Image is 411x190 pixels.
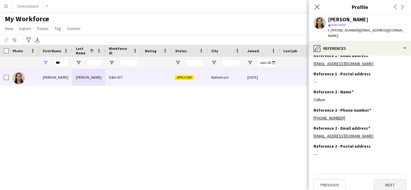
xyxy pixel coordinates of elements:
h3: Reference 2 - Email address [314,125,370,131]
input: Last Name Filter Input [87,59,102,66]
h3: Reference 2 - Name [314,89,354,95]
div: Callum [314,97,406,102]
div: --- [314,152,406,157]
button: Open Filter Menu [175,60,181,65]
a: View [2,25,16,32]
button: Central board [12,0,43,12]
div: [DATE] [244,69,280,86]
span: My Workforce [5,14,49,23]
h3: Reference 2 - Postal address [314,143,371,149]
a: Export [17,25,33,32]
h3: Reference 2 - Phone number [314,107,371,113]
span: t. [PHONE_NUMBER] [328,28,359,32]
span: Not rated [332,23,346,27]
a: [PHONE_NUMBER] [314,115,345,121]
button: Open Filter Menu [109,60,114,65]
app-action-btn: Export XLSX [34,36,41,44]
span: Status [175,49,187,53]
span: First Name [43,49,61,53]
span: Tag [55,26,61,31]
h3: Reference 1 - Postal address [314,71,371,77]
h3: Profile [309,3,411,11]
span: Status [37,26,49,31]
a: [EMAIL_ADDRESS][DOMAIN_NAME] [314,133,373,139]
div: [PERSON_NAME] [39,69,72,86]
button: Open Filter Menu [247,60,253,65]
span: View [5,26,13,31]
a: Comms [65,25,83,32]
a: Tag [52,25,63,32]
div: References [309,41,411,56]
h3: Reference 1 - Email address [314,53,370,58]
button: Open Filter Menu [211,60,217,65]
span: Joined [247,49,259,53]
div: Rotherham [208,69,244,86]
span: Last job [283,49,297,53]
span: Rating [145,49,156,53]
input: Status Filter Input [186,59,204,66]
input: City Filter Input [222,59,240,66]
div: [PERSON_NAME] [72,69,105,86]
a: [EMAIL_ADDRESS][DOMAIN_NAME] [314,61,373,66]
a: Status [35,25,51,32]
span: Export [19,26,31,31]
span: Comms [67,26,81,31]
div: [PERSON_NAME] [328,17,368,22]
div: D&H-417 [105,69,141,86]
span: | [EMAIL_ADDRESS][DOMAIN_NAME] [328,28,404,38]
app-action-btn: Advanced filters [25,36,32,44]
button: Open Filter Menu [76,60,81,65]
input: Joined Filter Input [258,59,276,66]
span: Last Name [76,46,87,55]
span: Applicant [175,75,194,80]
input: First Name Filter Input [54,59,69,66]
img: rowan rowan [13,72,25,84]
input: Workforce ID Filter Input [120,59,138,66]
button: Open Filter Menu [43,60,48,65]
span: Photo [13,49,23,53]
div: --- [314,79,406,84]
span: Workforce ID [109,46,131,55]
span: City [211,49,218,53]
